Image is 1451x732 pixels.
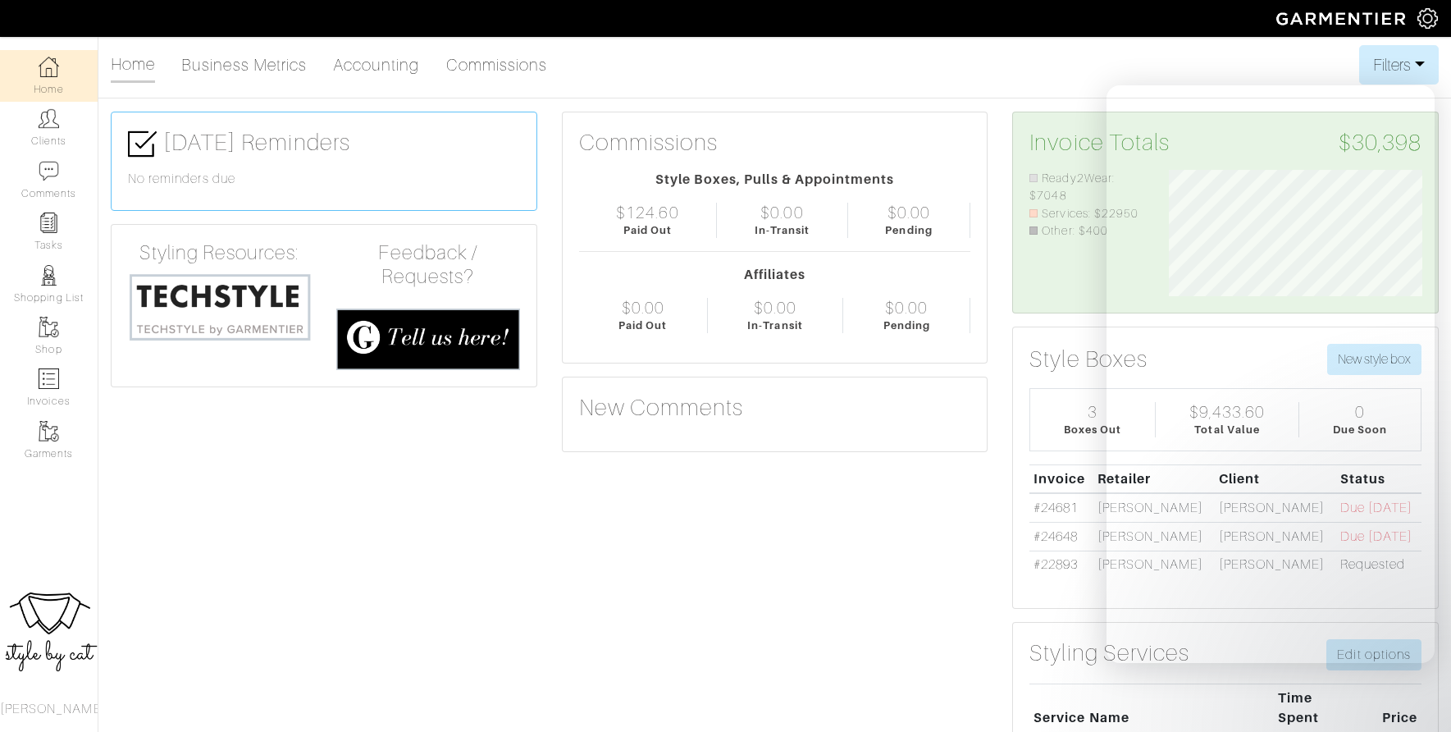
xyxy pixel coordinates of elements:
[760,203,803,222] div: $0.00
[1029,222,1143,240] li: Other: $400
[39,108,59,129] img: clients-icon-6bae9207a08558b7cb47a8932f037763ab4055f8c8b6bfacd5dc20c3e0201464.png
[1093,551,1215,579] td: [PERSON_NAME]
[887,203,930,222] div: $0.00
[618,318,667,333] div: Paid Out
[39,57,59,77] img: dashboard-icon-dbcd8f5a0b271acd01030246c82b418ddd0df26cd7fceb0bd07c9910d44c42f6.png
[755,222,810,238] div: In-Transit
[39,317,59,337] img: garments-icon-b7da505a4dc4fd61783c78ac3ca0ef83fa9d6f193b1c9dc38574b1d14d53ca28.png
[181,48,307,81] a: Business Metrics
[39,213,59,233] img: reminder-icon-8004d30b9f0a5d33ae49ab947aed9ed385cf756f9e5892f1edd6e32f2345188e.png
[1093,493,1215,522] td: [PERSON_NAME]
[1417,8,1438,29] img: gear-icon-white-bd11855cb880d31180b6d7d6211b90ccbf57a29d726f0c71d8c61bd08dd39cc2.png
[1093,522,1215,551] td: [PERSON_NAME]
[128,172,520,187] h6: No reminders due
[1033,529,1078,544] a: #24648
[1064,422,1121,437] div: Boxes Out
[885,298,928,318] div: $0.00
[622,298,664,318] div: $0.00
[1033,557,1078,572] a: #22893
[336,241,520,289] h4: Feedback / Requests?
[39,368,59,389] img: orders-icon-0abe47150d42831381b5fb84f609e132dff9fe21cb692f30cb5eec754e2cba89.png
[1268,4,1417,33] img: garmentier-logo-header-white-b43fb05a5012e4ada735d5af1a66efaba907eab6374d6393d1fbf88cb4ef424d.png
[128,272,312,342] img: techstyle-93310999766a10050dc78ceb7f971a75838126fd19372ce40ba20cdf6a89b94b.png
[111,48,155,83] a: Home
[616,203,678,222] div: $124.60
[1029,464,1093,493] th: Invoice
[128,129,520,158] h3: [DATE] Reminders
[883,318,930,333] div: Pending
[1359,45,1439,85] button: Filters
[1029,639,1189,667] h3: Styling Services
[579,129,719,157] h3: Commissions
[333,48,420,81] a: Accounting
[1029,345,1148,373] h3: Style Boxes
[754,298,796,318] div: $0.00
[747,318,803,333] div: In-Transit
[1107,85,1435,663] iframe: To enrich screen reader interactions, please activate Accessibility in Grammarly extension settings
[1033,501,1078,515] a: #24681
[39,161,59,181] img: comment-icon-a0a6a9ef722e966f86d9cbdc48e553b5cf19dbc54f86b18d962a5391bc8f6eb6.png
[128,130,157,158] img: check-box-icon-36a4915ff3ba2bd8f6e4f29bc755bb66becd62c870f447fc0dd1365fcfddab58.png
[1093,464,1215,493] th: Retailer
[623,222,672,238] div: Paid Out
[579,394,971,422] h3: New Comments
[1395,676,1435,716] iframe: Intercom live chat
[446,48,548,81] a: Commissions
[1029,129,1421,157] h3: Invoice Totals
[39,265,59,286] img: stylists-icon-eb353228a002819b7ec25b43dbf5f0378dd9e0616d9560372ff212230b889e62.png
[39,421,59,441] img: garments-icon-b7da505a4dc4fd61783c78ac3ca0ef83fa9d6f193b1c9dc38574b1d14d53ca28.png
[1029,205,1143,223] li: Services: $22950
[579,170,971,190] div: Style Boxes, Pulls & Appointments
[1029,170,1143,205] li: Ready2Wear: $7048
[579,265,971,285] div: Affiliates
[885,222,932,238] div: Pending
[128,241,312,265] h4: Styling Resources:
[336,309,520,370] img: feedback_requests-3821251ac2bd56c73c230f3229a5b25d6eb027adea667894f41107c140538ee0.png
[1088,402,1097,422] div: 3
